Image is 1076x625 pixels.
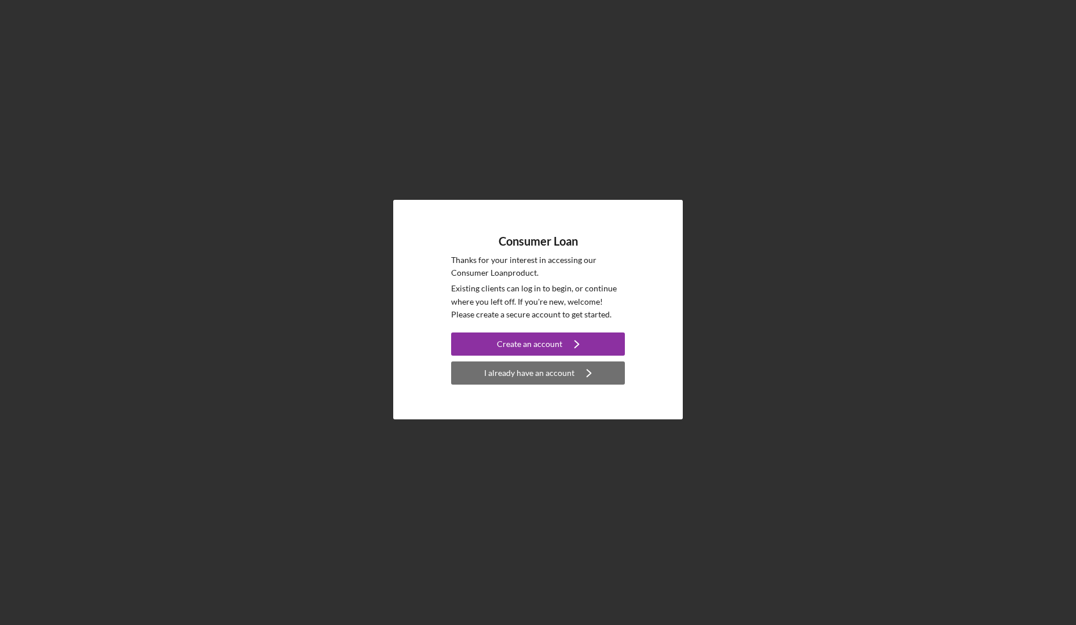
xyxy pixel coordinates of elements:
[451,282,625,321] p: Existing clients can log in to begin, or continue where you left off. If you're new, welcome! Ple...
[497,332,562,356] div: Create an account
[499,235,578,248] h4: Consumer Loan
[451,332,625,356] button: Create an account
[484,361,574,385] div: I already have an account
[451,254,625,280] p: Thanks for your interest in accessing our Consumer Loan product.
[451,332,625,359] a: Create an account
[451,361,625,385] button: I already have an account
